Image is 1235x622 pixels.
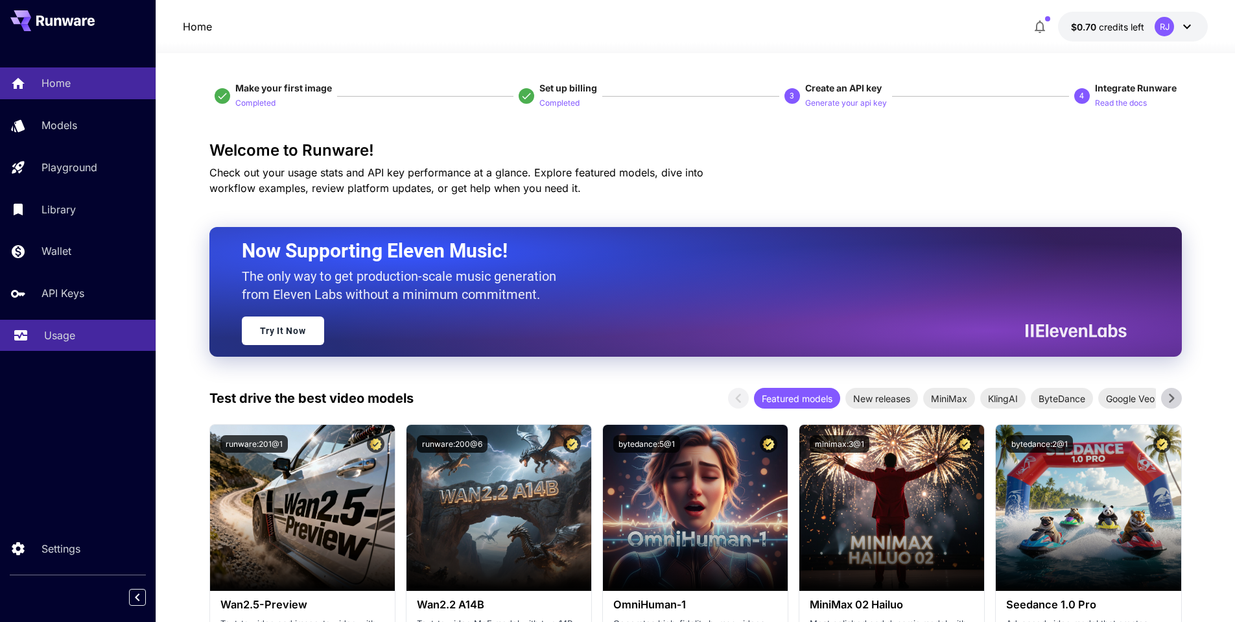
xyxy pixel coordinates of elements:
div: RJ [1155,17,1174,36]
p: Test drive the best video models [209,389,414,408]
button: runware:201@1 [220,435,288,453]
p: API Keys [41,285,84,301]
p: Completed [539,97,580,110]
div: Collapse sidebar [139,586,156,609]
button: runware:200@6 [417,435,488,453]
p: Generate your api key [805,97,887,110]
span: Check out your usage stats and API key performance at a glance. Explore featured models, dive int... [209,166,703,195]
div: Google Veo [1098,388,1162,409]
span: Featured models [754,392,840,405]
button: Certified Model – Vetted for best performance and includes a commercial license. [760,435,777,453]
span: Make your first image [235,82,332,93]
p: Usage [44,328,75,343]
p: 4 [1079,90,1084,102]
p: Home [41,75,71,91]
img: alt [406,425,591,591]
h2: Now Supporting Eleven Music! [242,239,1117,263]
h3: Wan2.2 A14B [417,599,581,611]
span: Integrate Runware [1095,82,1177,93]
button: Read the docs [1095,95,1147,110]
span: MiniMax [923,392,975,405]
button: Collapse sidebar [129,589,146,606]
img: alt [996,425,1181,591]
a: Home [183,19,212,34]
span: New releases [845,392,918,405]
p: Playground [41,160,97,175]
span: $0.70 [1071,21,1099,32]
img: alt [210,425,395,591]
p: 3 [790,90,794,102]
button: Certified Model – Vetted for best performance and includes a commercial license. [563,435,581,453]
p: Wallet [41,243,71,259]
button: Certified Model – Vetted for best performance and includes a commercial license. [367,435,384,453]
button: Completed [235,95,276,110]
button: $0.69535RJ [1058,12,1208,42]
button: Certified Model – Vetted for best performance and includes a commercial license. [1153,435,1171,453]
img: alt [603,425,788,591]
p: Settings [41,541,80,556]
span: ByteDance [1031,392,1093,405]
p: Read the docs [1095,97,1147,110]
button: Certified Model – Vetted for best performance and includes a commercial license. [956,435,974,453]
a: Try It Now [242,317,324,345]
span: Create an API key [805,82,882,93]
span: KlingAI [980,392,1026,405]
div: New releases [845,388,918,409]
h3: Welcome to Runware! [209,141,1182,160]
button: minimax:3@1 [810,435,869,453]
h3: OmniHuman‑1 [613,599,777,611]
button: bytedance:2@1 [1006,435,1073,453]
div: MiniMax [923,388,975,409]
h3: MiniMax 02 Hailuo [810,599,974,611]
p: Models [41,117,77,133]
h3: Seedance 1.0 Pro [1006,599,1170,611]
button: Completed [539,95,580,110]
div: ByteDance [1031,388,1093,409]
button: bytedance:5@1 [613,435,680,453]
div: Featured models [754,388,840,409]
p: Library [41,202,76,217]
p: The only way to get production-scale music generation from Eleven Labs without a minimum commitment. [242,267,566,304]
span: Google Veo [1098,392,1162,405]
nav: breadcrumb [183,19,212,34]
button: Generate your api key [805,95,887,110]
h3: Wan2.5-Preview [220,599,384,611]
p: Completed [235,97,276,110]
span: credits left [1099,21,1144,32]
div: KlingAI [980,388,1026,409]
img: alt [799,425,984,591]
div: $0.69535 [1071,20,1144,34]
span: Set up billing [539,82,597,93]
